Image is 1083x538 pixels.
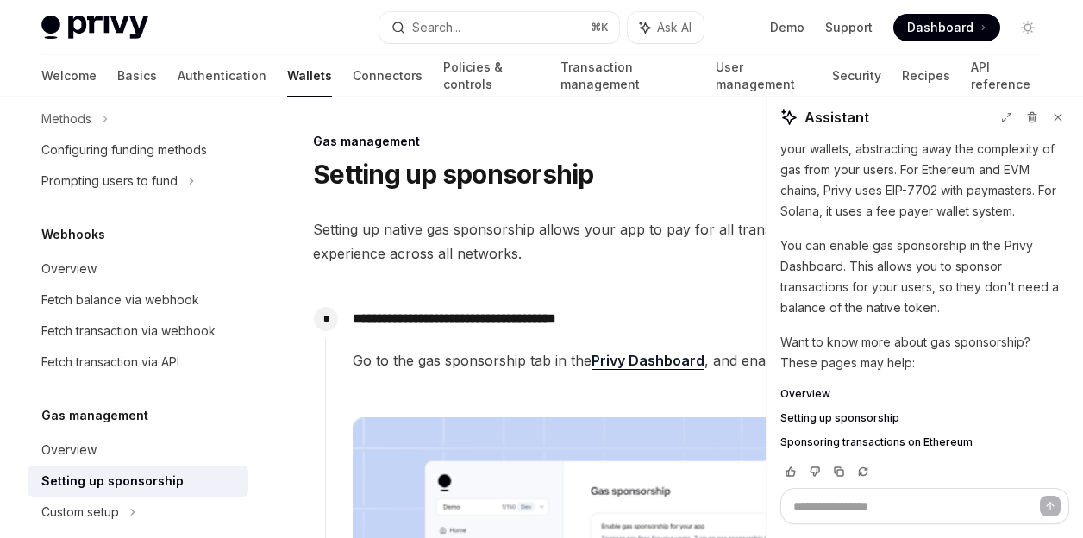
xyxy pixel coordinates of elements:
[443,55,540,97] a: Policies & controls
[907,19,973,36] span: Dashboard
[28,285,248,316] a: Fetch balance via webhook
[971,55,1042,97] a: API reference
[41,55,97,97] a: Welcome
[28,134,248,166] a: Configuring funding methods
[313,217,1052,266] span: Setting up native gas sponsorship allows your app to pay for all transaction fees, creating a fri...
[1040,496,1061,516] button: Send message
[893,14,1000,41] a: Dashboard
[41,352,179,372] div: Fetch transaction via API
[780,387,1069,401] a: Overview
[287,55,332,97] a: Wallets
[780,332,1069,373] p: Want to know more about gas sponsorship? These pages may help:
[178,55,266,97] a: Authentication
[591,21,609,34] span: ⌘ K
[379,12,619,43] button: Search...⌘K
[41,224,105,245] h5: Webhooks
[592,352,704,370] a: Privy Dashboard
[353,55,423,97] a: Connectors
[780,97,1069,222] p: Privy's gas sponsorship engine allows your app to manage gas and transaction fees across all of y...
[628,12,704,43] button: Ask AI
[313,133,1052,150] div: Gas management
[117,55,157,97] a: Basics
[780,387,830,401] span: Overview
[41,502,119,522] div: Custom setup
[770,19,804,36] a: Demo
[825,19,873,36] a: Support
[412,17,460,38] div: Search...
[28,316,248,347] a: Fetch transaction via webhook
[41,140,207,160] div: Configuring funding methods
[780,435,973,449] span: Sponsoring transactions on Ethereum
[804,107,869,128] span: Assistant
[41,471,184,491] div: Setting up sponsorship
[313,159,594,190] h1: Setting up sponsorship
[28,347,248,378] a: Fetch transaction via API
[41,321,216,341] div: Fetch transaction via webhook
[41,259,97,279] div: Overview
[28,435,248,466] a: Overview
[780,411,899,425] span: Setting up sponsorship
[41,440,97,460] div: Overview
[780,235,1069,318] p: You can enable gas sponsorship in the Privy Dashboard. This allows you to sponsor transactions fo...
[560,55,695,97] a: Transaction management
[832,55,881,97] a: Security
[41,290,199,310] div: Fetch balance via webhook
[716,55,811,97] a: User management
[41,405,148,426] h5: Gas management
[28,466,248,497] a: Setting up sponsorship
[902,55,950,97] a: Recipes
[28,253,248,285] a: Overview
[780,411,1069,425] a: Setting up sponsorship
[657,19,692,36] span: Ask AI
[41,16,148,40] img: light logo
[780,435,1069,449] a: Sponsoring transactions on Ethereum
[353,348,1051,372] span: Go to the gas sponsorship tab in the , and enable gas sponsorship for your application.
[41,171,178,191] div: Prompting users to fund
[1014,14,1042,41] button: Toggle dark mode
